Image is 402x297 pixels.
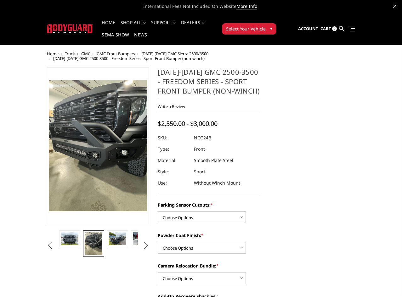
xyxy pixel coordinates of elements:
a: shop all [121,20,146,33]
label: Powder Coat Finish: [158,232,260,239]
span: 0 [332,26,337,31]
label: Parking Sensor Cutouts: [158,202,260,208]
dt: Type: [158,143,189,155]
h1: [DATE]-[DATE] GMC 2500-3500 - Freedom Series - Sport Front Bumper (non-winch) [158,67,260,100]
a: Truck [65,51,75,57]
a: GMC Front Bumpers [97,51,135,57]
label: Camera Relocation Bundle: [158,262,260,269]
button: Next [141,241,150,250]
dt: Use: [158,177,189,189]
span: Select Your Vehicle [226,25,266,32]
iframe: Chat Widget [371,267,402,297]
a: Dealers [181,20,205,33]
a: GMC [81,51,90,57]
img: 2024-2025 GMC 2500-3500 - Freedom Series - Sport Front Bumper (non-winch) [133,232,150,245]
dd: Without Winch Mount [194,177,240,189]
span: Cart [320,26,331,31]
dd: NCG24B [194,132,211,143]
a: Support [151,20,176,33]
img: BODYGUARD BUMPERS [47,24,93,33]
span: $2,550.00 - $3,000.00 [158,119,218,128]
a: News [134,33,147,45]
a: More Info [236,3,257,9]
a: Home [47,51,59,57]
span: [DATE]-[DATE] GMC 2500-3500 - Freedom Series - Sport Front Bumper (non-winch) [53,56,205,61]
a: Cart 0 [320,20,337,37]
dd: Smooth Plate Steel [194,155,233,166]
dt: Material: [158,155,189,166]
a: SEMA Show [102,33,129,45]
img: 2024-2025 GMC 2500-3500 - Freedom Series - Sport Front Bumper (non-winch) [109,232,126,245]
a: Home [102,20,115,33]
dt: Style: [158,166,189,177]
img: 2024-2025 GMC 2500-3500 - Freedom Series - Sport Front Bumper (non-winch) [85,232,102,255]
button: Previous [45,241,55,250]
dd: Sport [194,166,205,177]
span: ▾ [270,25,272,32]
a: [DATE]-[DATE] GMC Sierra 2500/3500 [141,51,208,57]
span: Account [298,26,318,31]
a: Write a Review [158,104,185,109]
dt: SKU: [158,132,189,143]
a: Account [298,20,318,37]
dd: Front [194,143,205,155]
a: 2024-2025 GMC 2500-3500 - Freedom Series - Sport Front Bumper (non-winch) [47,67,149,224]
button: Select Your Vehicle [222,23,276,35]
img: 2024-2025 GMC 2500-3500 - Freedom Series - Sport Front Bumper (non-winch) [61,232,78,245]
